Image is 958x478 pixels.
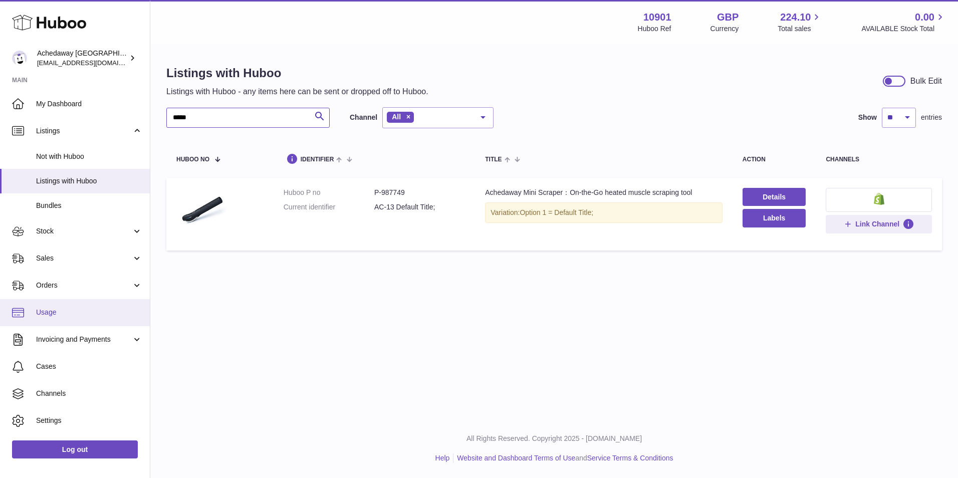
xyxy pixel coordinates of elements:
[485,156,502,163] span: title
[392,113,401,121] span: All
[710,24,739,34] div: Currency
[166,86,428,97] p: Listings with Huboo - any items here can be sent or dropped off to Huboo.
[485,202,723,223] div: Variation:
[36,335,132,344] span: Invoicing and Payments
[743,209,806,227] button: Labels
[36,389,142,398] span: Channels
[350,113,377,122] label: Channel
[36,226,132,236] span: Stock
[778,24,822,34] span: Total sales
[36,362,142,371] span: Cases
[743,156,806,163] div: action
[874,193,884,205] img: shopify-small.png
[485,188,723,197] div: Achedaway Mini Scraper：On-the-Go heated muscle scraping tool
[921,113,942,122] span: entries
[861,24,946,34] span: AVAILABLE Stock Total
[301,156,334,163] span: identifier
[12,51,27,66] img: internalAdmin-10901@internal.huboo.com
[826,156,932,163] div: channels
[435,454,450,462] a: Help
[166,65,428,81] h1: Listings with Huboo
[826,215,932,233] button: Link Channel
[158,434,950,443] p: All Rights Reserved. Copyright 2025 - [DOMAIN_NAME]
[457,454,575,462] a: Website and Dashboard Terms of Use
[36,416,142,425] span: Settings
[643,11,671,24] strong: 10901
[37,59,147,67] span: [EMAIL_ADDRESS][DOMAIN_NAME]
[910,76,942,87] div: Bulk Edit
[374,202,465,212] dd: AC-13 Default Title;
[36,281,132,290] span: Orders
[12,440,138,458] a: Log out
[37,49,127,68] div: Achedaway [GEOGRAPHIC_DATA]
[587,454,673,462] a: Service Terms & Conditions
[176,188,226,238] img: Achedaway Mini Scraper：On-the-Go heated muscle scraping tool
[284,202,374,212] dt: Current identifier
[374,188,465,197] dd: P-987749
[36,152,142,161] span: Not with Huboo
[36,254,132,263] span: Sales
[36,126,132,136] span: Listings
[717,11,739,24] strong: GBP
[176,156,209,163] span: Huboo no
[861,11,946,34] a: 0.00 AVAILABLE Stock Total
[638,24,671,34] div: Huboo Ref
[858,113,877,122] label: Show
[453,453,673,463] li: and
[36,99,142,109] span: My Dashboard
[778,11,822,34] a: 224.10 Total sales
[855,219,899,228] span: Link Channel
[36,308,142,317] span: Usage
[915,11,934,24] span: 0.00
[36,176,142,186] span: Listings with Huboo
[780,11,811,24] span: 224.10
[284,188,374,197] dt: Huboo P no
[743,188,806,206] a: Details
[520,208,593,216] span: Option 1 = Default Title;
[36,201,142,210] span: Bundles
